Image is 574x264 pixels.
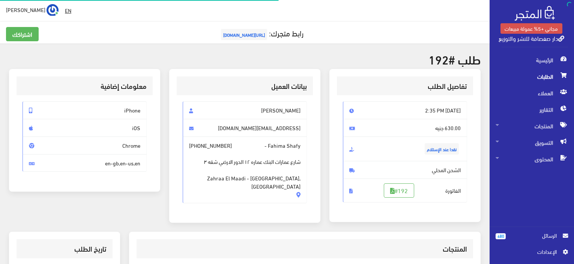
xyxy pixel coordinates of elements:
span: [DATE] 2:35 PM [343,101,467,119]
img: . [515,6,555,21]
span: [PHONE_NUMBER] [189,141,232,150]
a: رابط متجرك:[URL][DOMAIN_NAME] [219,26,304,40]
span: الرسائل [512,231,557,240]
a: اﻹعدادات [496,247,568,259]
a: #192 [384,183,414,198]
span: 480 [496,233,506,239]
span: الرئيسية [496,52,568,68]
span: [EMAIL_ADDRESS][DOMAIN_NAME] [183,119,307,137]
span: التقارير [496,101,568,118]
span: 630.00 جنيه [343,119,467,137]
h3: بيانات العميل [183,82,307,90]
a: ... [PERSON_NAME] [6,4,59,16]
a: دار صفصافة للنشر والتوزيع [499,33,564,43]
span: الطلبات [496,68,568,85]
a: مجاني +5% عمولة مبيعات [500,23,562,34]
span: [URL][DOMAIN_NAME] [221,29,267,40]
h3: معلومات إضافية [23,82,147,90]
span: نقدا عند الإستلام [425,143,459,154]
h3: تاريخ الطلب [23,245,107,252]
h3: المنتجات [143,245,467,252]
a: EN [62,4,74,17]
a: الرئيسية [490,52,574,68]
a: التقارير [490,101,574,118]
span: العملاء [496,85,568,101]
h3: تفاصيل الطلب [343,82,467,90]
span: الشحن المحلي [343,161,467,179]
span: اﻹعدادات [502,247,556,256]
a: العملاء [490,85,574,101]
span: المنتجات [496,118,568,134]
a: الطلبات [490,68,574,85]
span: [PERSON_NAME] [183,101,307,119]
img: ... [47,4,59,16]
a: المنتجات [490,118,574,134]
span: en-gb,en-us,en [23,154,147,172]
span: المحتوى [496,151,568,167]
span: الفاتورة [343,178,467,202]
span: Chrome [23,136,147,154]
u: EN [65,6,71,15]
span: التسويق [496,134,568,151]
iframe: Drift Widget Chat Controller [9,213,38,241]
h2: طلب #192 [9,52,481,66]
a: 480 الرسائل [496,231,568,247]
span: Fahima Shafy - [183,136,307,203]
a: المحتوى [490,151,574,167]
span: iPhone [23,101,147,119]
span: [PERSON_NAME] [6,5,45,14]
a: اشتراكك [6,27,39,41]
span: شارع عمارات البنك عماره ١٢ الدور الارضي شقه ٣ Zahraa El Maadi - [GEOGRAPHIC_DATA], [GEOGRAPHIC_DATA] [189,150,301,190]
span: iOS [23,119,147,137]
